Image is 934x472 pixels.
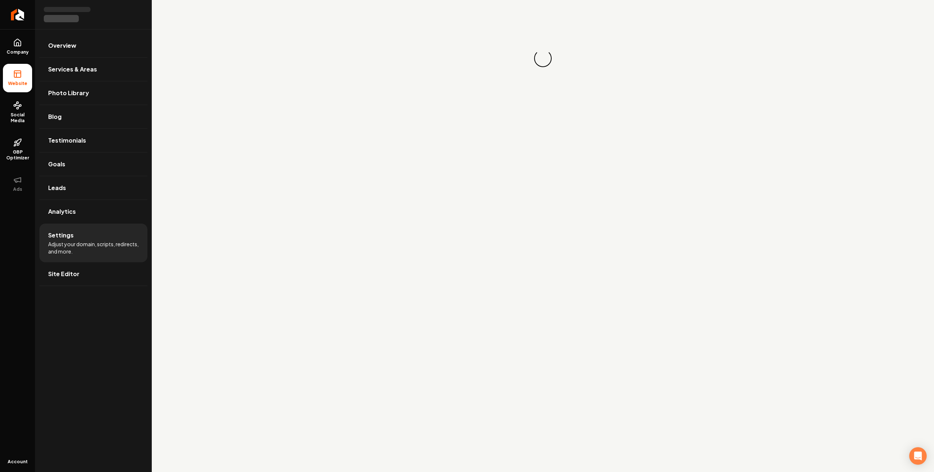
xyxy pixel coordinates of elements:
a: Overview [39,34,147,57]
a: Testimonials [39,129,147,152]
a: Site Editor [39,262,147,286]
a: Photo Library [39,81,147,105]
span: Blog [48,112,62,121]
span: Adjust your domain, scripts, redirects, and more. [48,240,139,255]
a: Analytics [39,200,147,223]
button: Ads [3,170,32,198]
span: Settings [48,231,74,240]
span: Analytics [48,207,76,216]
img: Rebolt Logo [11,9,24,20]
a: Company [3,32,32,61]
span: Testimonials [48,136,86,145]
a: Goals [39,152,147,176]
span: Leads [48,183,66,192]
span: Company [4,49,32,55]
span: Overview [48,41,76,50]
a: Services & Areas [39,58,147,81]
span: Social Media [3,112,32,124]
span: Goals [48,160,65,169]
span: Site Editor [48,270,80,278]
span: Services & Areas [48,65,97,74]
a: Social Media [3,95,32,129]
span: Photo Library [48,89,89,97]
span: Account [8,459,28,465]
div: Open Intercom Messenger [909,447,927,465]
span: Ads [10,186,25,192]
span: GBP Optimizer [3,149,32,161]
a: Leads [39,176,147,200]
a: GBP Optimizer [3,132,32,167]
span: Website [5,81,30,86]
a: Blog [39,105,147,128]
div: Loading [530,46,555,70]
